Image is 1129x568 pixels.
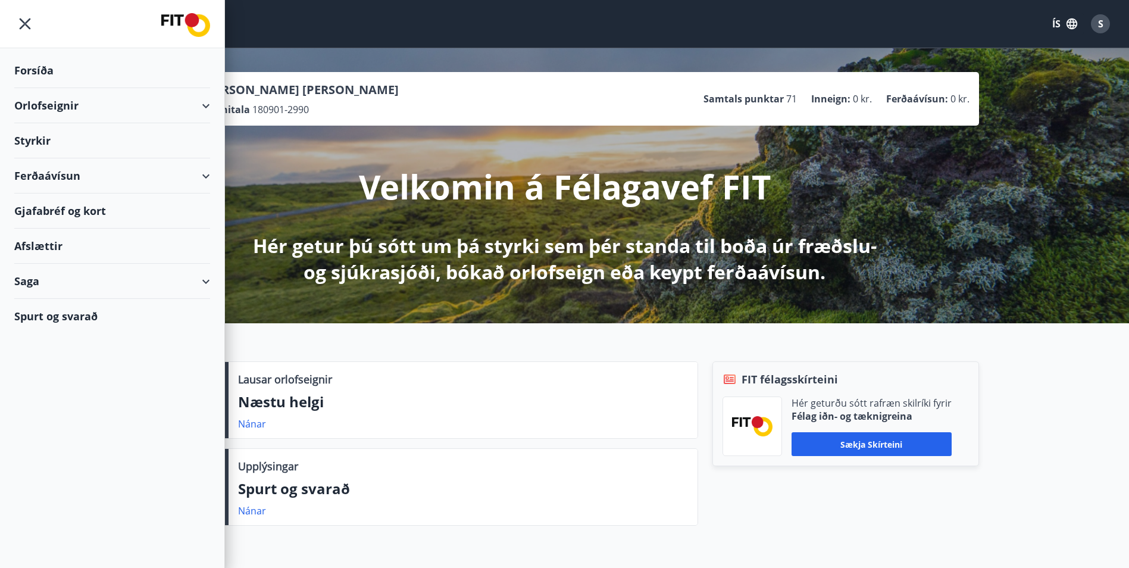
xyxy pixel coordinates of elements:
p: Spurt og svarað [238,479,688,499]
a: Nánar [238,417,266,430]
div: Forsíða [14,53,210,88]
button: S [1086,10,1115,38]
button: ÍS [1046,13,1084,35]
p: Inneign : [811,92,850,105]
p: Kennitala [203,103,250,116]
button: menu [14,13,36,35]
p: Hér getur þú sótt um þá styrki sem þér standa til boða úr fræðslu- og sjúkrasjóði, bókað orlofsei... [251,233,879,285]
span: S [1098,17,1103,30]
img: FPQVkF9lTnNbbaRSFyT17YYeljoOGk5m51IhT0bO.png [732,416,773,436]
div: Saga [14,264,210,299]
div: Orlofseignir [14,88,210,123]
p: Næstu helgi [238,392,688,412]
a: Nánar [238,504,266,517]
p: Velkomin á Félagavef FIT [359,164,771,209]
div: Gjafabréf og kort [14,194,210,229]
p: [PERSON_NAME] [PERSON_NAME] [203,82,399,98]
p: Hér geturðu sótt rafræn skilríki fyrir [792,397,952,410]
div: Ferðaávísun [14,158,210,194]
p: Samtals punktar [703,92,784,105]
span: 0 kr. [853,92,872,105]
div: Afslættir [14,229,210,264]
div: Spurt og svarað [14,299,210,333]
button: Sækja skírteini [792,432,952,456]
span: 0 kr. [950,92,969,105]
span: FIT félagsskírteini [742,372,838,387]
span: 71 [786,92,797,105]
img: union_logo [161,13,210,37]
div: Styrkir [14,123,210,158]
p: Félag iðn- og tæknigreina [792,410,952,423]
p: Upplýsingar [238,458,298,474]
p: Lausar orlofseignir [238,372,332,387]
span: 180901-2990 [252,103,309,116]
p: Ferðaávísun : [886,92,948,105]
